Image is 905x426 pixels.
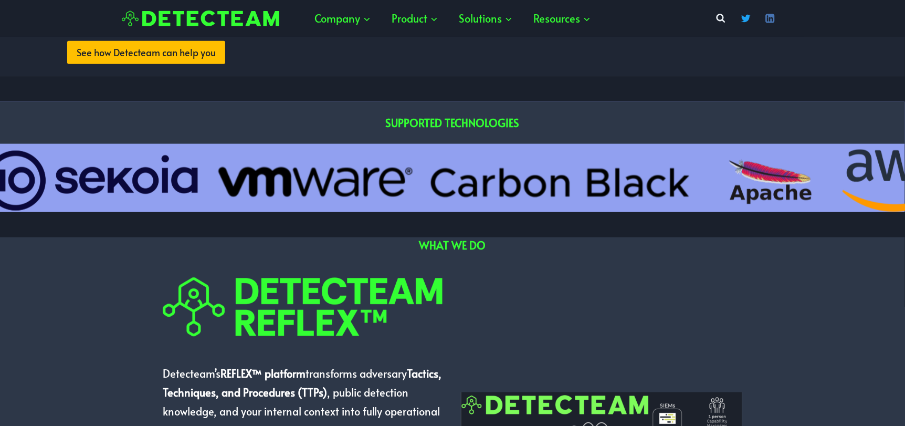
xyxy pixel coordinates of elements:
button: View Search Form [711,9,730,28]
h2: WHAT WE DO [90,237,814,253]
span: See how Detecteam can help you [77,45,216,60]
button: Child menu of Solutions [448,3,523,34]
li: 1 of 13 [706,149,832,212]
strong: REFLEX™ platform [220,366,306,381]
strong: Tactics, Techniques, and Procedures (TTPs) [163,366,441,400]
a: Linkedin [760,8,781,29]
img: Detecteam [122,11,279,27]
a: See how Detecteam can help you [67,41,225,64]
a: Twitter [735,8,756,29]
li: 13 of 13 [211,149,695,212]
button: Child menu of Product [381,3,448,34]
button: Child menu of Company [304,3,381,34]
nav: Primary [304,3,601,34]
button: Child menu of Resources [523,3,601,34]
